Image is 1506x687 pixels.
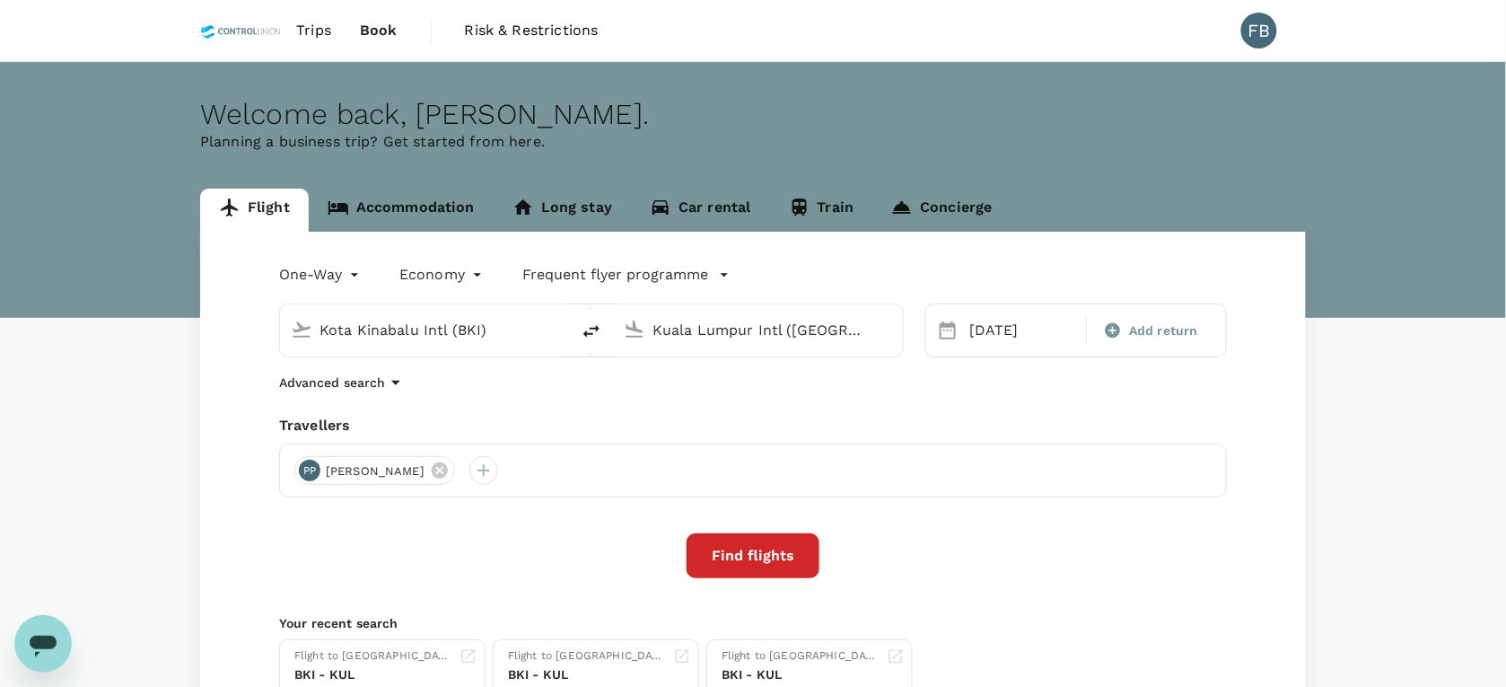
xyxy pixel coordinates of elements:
[279,372,407,393] button: Advanced search
[465,20,599,41] span: Risk & Restrictions
[200,131,1306,153] p: Planning a business trip? Get started from here.
[279,614,1227,632] p: Your recent search
[320,316,532,344] input: Depart from
[508,665,666,684] div: BKI - KUL
[872,189,1011,232] a: Concierge
[299,460,320,481] div: PP
[570,310,613,353] button: delete
[294,665,452,684] div: BKI - KUL
[294,456,455,485] div: PP[PERSON_NAME]
[494,189,631,232] a: Long stay
[722,647,880,665] div: Flight to [GEOGRAPHIC_DATA]
[631,189,770,232] a: Car rental
[687,533,819,578] button: Find flights
[360,20,398,41] span: Book
[315,462,435,480] span: [PERSON_NAME]
[508,647,666,665] div: Flight to [GEOGRAPHIC_DATA]
[279,374,385,392] p: Advanced search
[722,665,880,684] div: BKI - KUL
[14,615,72,673] iframe: Button to launch messaging window
[309,189,494,232] a: Accommodation
[279,260,363,289] div: One-Way
[279,415,1227,436] div: Travellers
[652,316,865,344] input: Going to
[557,328,561,331] button: Open
[200,11,282,50] img: Control Union Malaysia Sdn. Bhd.
[962,313,1082,348] div: [DATE]
[890,328,894,331] button: Open
[296,20,331,41] span: Trips
[200,189,309,232] a: Flight
[522,264,708,286] p: Frequent flyer programme
[1241,13,1277,48] div: FB
[399,260,486,289] div: Economy
[200,98,1306,131] div: Welcome back , [PERSON_NAME] .
[294,647,452,665] div: Flight to [GEOGRAPHIC_DATA]
[770,189,873,232] a: Train
[522,264,730,286] button: Frequent flyer programme
[1129,321,1198,340] span: Add return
